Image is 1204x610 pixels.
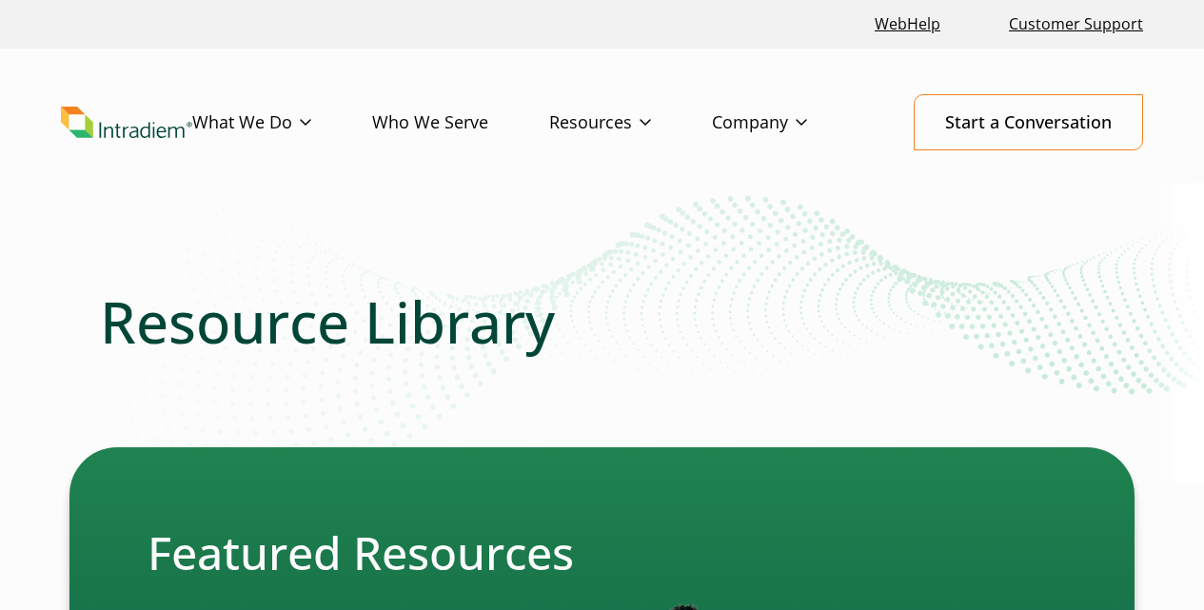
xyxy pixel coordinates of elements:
a: Start a Conversation [914,94,1143,150]
a: What We Do [192,95,372,150]
h2: Featured Resources [148,525,1056,580]
a: Link opens in a new window [867,4,948,45]
a: Resources [549,95,712,150]
a: Company [712,95,868,150]
a: Link to homepage of Intradiem [61,107,192,139]
a: Who We Serve [372,95,549,150]
a: Customer Support [1001,4,1151,45]
h1: Resource Library [100,287,1104,356]
img: Intradiem [61,107,192,139]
